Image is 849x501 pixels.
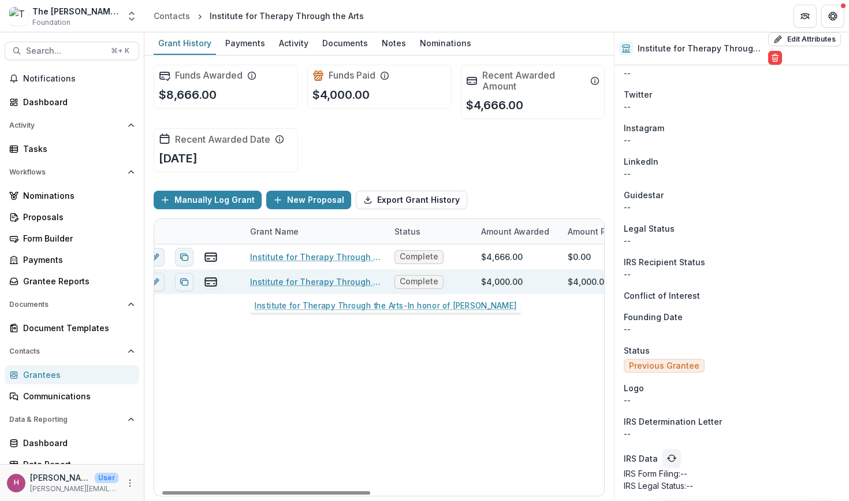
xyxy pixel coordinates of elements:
[388,219,474,244] div: Status
[149,8,195,24] a: Contacts
[5,163,139,181] button: Open Workflows
[400,252,438,262] span: Complete
[159,150,198,167] p: [DATE]
[624,467,840,480] p: IRS Form Filing: --
[5,42,139,60] button: Search...
[221,35,270,51] div: Payments
[624,480,840,492] p: IRS Legal Status: --
[204,250,218,264] button: view-payments
[175,70,243,81] h2: Funds Awarded
[624,344,650,357] span: Status
[175,134,270,145] h2: Recent Awarded Date
[474,219,561,244] div: Amount Awarded
[243,219,388,244] div: Grant Name
[146,273,165,291] button: edit
[5,272,139,291] a: Grantee Reports
[482,70,586,92] h2: Recent Awarded Amount
[5,455,139,474] a: Data Report
[561,219,647,244] div: Amount Paid
[415,32,476,55] a: Nominations
[624,394,840,406] p: --
[149,8,368,24] nav: breadcrumb
[266,191,351,209] button: New Proposal
[23,190,130,202] div: Nominations
[274,35,313,51] div: Activity
[9,7,28,25] img: The Nathan & Esther K. Wagner Family Foundation
[5,139,139,158] a: Tasks
[5,250,139,269] a: Payments
[9,121,123,129] span: Activity
[624,415,722,428] span: IRS Determination Letter
[568,276,609,288] div: $4,000.00
[26,46,104,56] span: Search...
[30,484,118,494] p: [PERSON_NAME][EMAIL_ADDRESS][DOMAIN_NAME]
[154,35,216,51] div: Grant History
[154,10,190,22] div: Contacts
[5,410,139,429] button: Open Data & Reporting
[400,277,438,287] span: Complete
[23,211,130,223] div: Proposals
[175,248,193,266] button: Duplicate proposal
[629,361,699,371] span: Previous Grantee
[32,17,70,28] span: Foundation
[768,32,841,46] button: Edit Attributes
[23,96,130,108] div: Dashboard
[109,44,132,57] div: ⌘ + K
[5,365,139,384] a: Grantees
[9,300,123,309] span: Documents
[23,254,130,266] div: Payments
[204,275,218,289] button: view-payments
[5,342,139,361] button: Open Contacts
[821,5,844,28] button: Get Help
[23,74,135,84] span: Notifications
[624,101,840,113] div: --
[568,251,591,263] div: $0.00
[5,295,139,314] button: Open Documents
[23,458,130,470] div: Data Report
[5,433,139,452] a: Dashboard
[9,168,123,176] span: Workflows
[5,387,139,406] a: Communications
[624,428,840,440] p: --
[638,44,764,54] h2: Institute for Therapy Through the Arts
[624,134,840,146] div: --
[388,225,427,237] div: Status
[210,10,364,22] div: Institute for Therapy Through the Arts
[481,276,523,288] div: $4,000.00
[481,251,523,263] div: $4,666.00
[23,232,130,244] div: Form Builder
[221,32,270,55] a: Payments
[23,143,130,155] div: Tasks
[30,472,90,484] p: [PERSON_NAME][EMAIL_ADDRESS][DOMAIN_NAME]
[5,318,139,337] a: Document Templates
[415,35,476,51] div: Nominations
[123,476,137,490] button: More
[124,5,140,28] button: Open entity switcher
[9,415,123,424] span: Data & Reporting
[175,273,193,291] button: Duplicate proposal
[5,92,139,112] a: Dashboard
[377,32,411,55] a: Notes
[14,479,19,487] div: hannah@jhphilanthropy.com
[159,86,217,103] p: $8,666.00
[318,35,373,51] div: Documents
[329,70,375,81] h2: Funds Paid
[794,5,817,28] button: Partners
[23,437,130,449] div: Dashboard
[243,225,306,237] div: Grant Name
[624,256,705,268] span: IRS Recipient Status
[624,382,644,394] span: Logo
[9,347,123,355] span: Contacts
[318,32,373,55] a: Documents
[624,452,658,465] p: IRS Data
[624,323,840,335] div: --
[312,86,370,103] p: $4,000.00
[250,251,381,263] a: Institute for Therapy Through the Arts - 2025
[624,268,840,280] div: --
[624,311,683,323] span: Founding Date
[95,473,118,483] p: User
[624,67,840,79] div: --
[624,222,675,235] span: Legal Status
